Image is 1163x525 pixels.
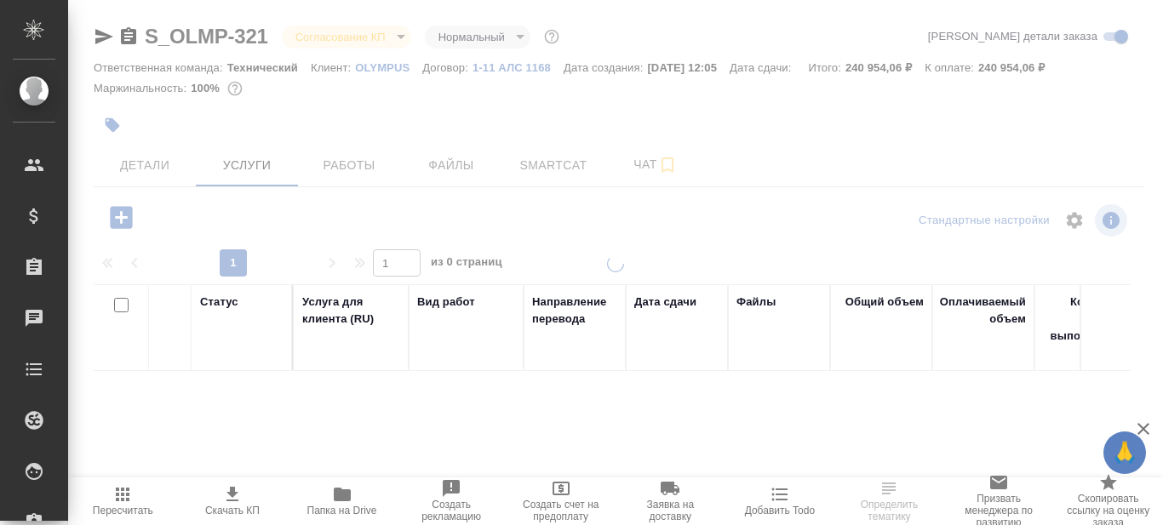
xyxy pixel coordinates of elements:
[845,499,934,522] span: Определить тематику
[834,477,944,525] button: Определить тематику
[302,294,400,328] div: Услуга для клиента (RU)
[940,294,1026,328] div: Оплачиваемый объем
[178,477,288,525] button: Скачать КП
[1110,435,1139,471] span: 🙏
[1043,294,1128,362] div: Кол-во ед. изм., выполняемое в час
[1103,431,1146,474] button: 🙏
[745,505,815,516] span: Добавить Todo
[407,499,496,522] span: Создать рекламацию
[944,477,1054,525] button: Призвать менеджера по развитию
[200,294,238,311] div: Статус
[736,294,776,311] div: Файлы
[1053,477,1163,525] button: Скопировать ссылку на оценку заказа
[287,477,397,525] button: Папка на Drive
[417,294,475,311] div: Вид работ
[397,477,507,525] button: Создать рекламацию
[516,499,605,522] span: Создать счет на предоплату
[307,505,377,516] span: Папка на Drive
[616,477,725,525] button: Заявка на доставку
[725,477,835,525] button: Добавить Todo
[532,294,617,328] div: Направление перевода
[93,505,153,516] span: Пересчитать
[68,477,178,525] button: Пересчитать
[205,505,260,516] span: Скачать КП
[506,477,616,525] button: Создать счет на предоплату
[626,499,715,522] span: Заявка на доставку
[634,294,696,311] div: Дата сдачи
[845,294,924,311] div: Общий объем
